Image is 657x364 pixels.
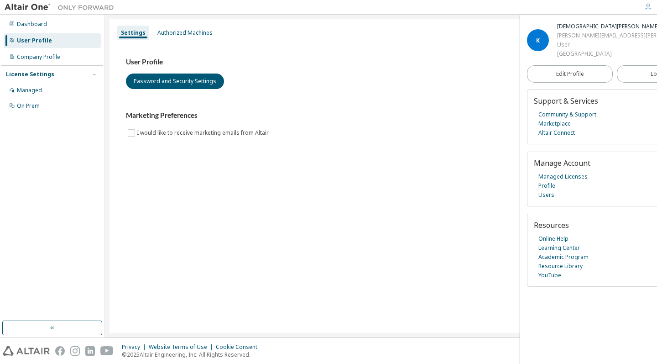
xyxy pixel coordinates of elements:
[122,351,263,359] p: © 2025 Altair Engineering, Inc. All Rights Reserved.
[85,346,95,356] img: linkedin.svg
[538,262,583,271] a: Resource Library
[6,71,54,78] div: License Settings
[538,181,555,190] a: Profile
[121,29,146,37] div: Settings
[126,58,636,67] h3: User Profile
[556,70,584,78] span: Edit Profile
[534,96,598,106] span: Support & Services
[126,111,636,120] h3: Marketing Preferences
[149,343,216,351] div: Website Terms of Use
[216,343,263,351] div: Cookie Consent
[100,346,114,356] img: youtube.svg
[122,343,149,351] div: Privacy
[538,172,588,181] a: Managed Licenses
[534,158,590,168] span: Manage Account
[17,102,40,110] div: On Prem
[527,65,613,83] a: Edit Profile
[3,346,50,356] img: altair_logo.svg
[538,243,580,253] a: Learning Center
[17,53,60,61] div: Company Profile
[534,220,569,230] span: Resources
[538,128,575,137] a: Altair Connect
[126,74,224,89] button: Password and Security Settings
[55,346,65,356] img: facebook.svg
[137,127,271,138] label: I would like to receive marketing emails from Altair
[17,87,42,94] div: Managed
[5,3,119,12] img: Altair One
[70,346,80,356] img: instagram.svg
[157,29,213,37] div: Authorized Machines
[17,37,52,44] div: User Profile
[17,21,47,28] div: Dashboard
[538,271,561,280] a: YouTube
[538,253,589,262] a: Academic Program
[538,234,568,243] a: Online Help
[536,37,540,44] span: K
[538,119,571,128] a: Marketplace
[538,190,554,200] a: Users
[538,110,596,119] a: Community & Support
